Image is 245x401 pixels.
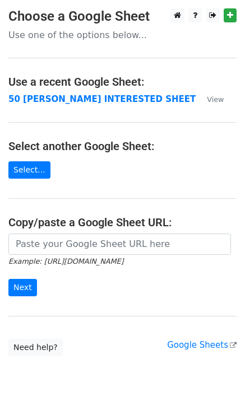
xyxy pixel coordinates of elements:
[8,94,196,104] a: 50 [PERSON_NAME] INTERESTED SHEET
[8,234,231,255] input: Paste your Google Sheet URL here
[167,340,237,350] a: Google Sheets
[8,29,237,41] p: Use one of the options below...
[196,94,224,104] a: View
[8,257,123,265] small: Example: [URL][DOMAIN_NAME]
[8,75,237,88] h4: Use a recent Google Sheet:
[8,339,63,356] a: Need help?
[8,161,50,179] a: Select...
[207,95,224,104] small: View
[8,279,37,296] input: Next
[8,139,237,153] h4: Select another Google Sheet:
[8,8,237,25] h3: Choose a Google Sheet
[8,216,237,229] h4: Copy/paste a Google Sheet URL:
